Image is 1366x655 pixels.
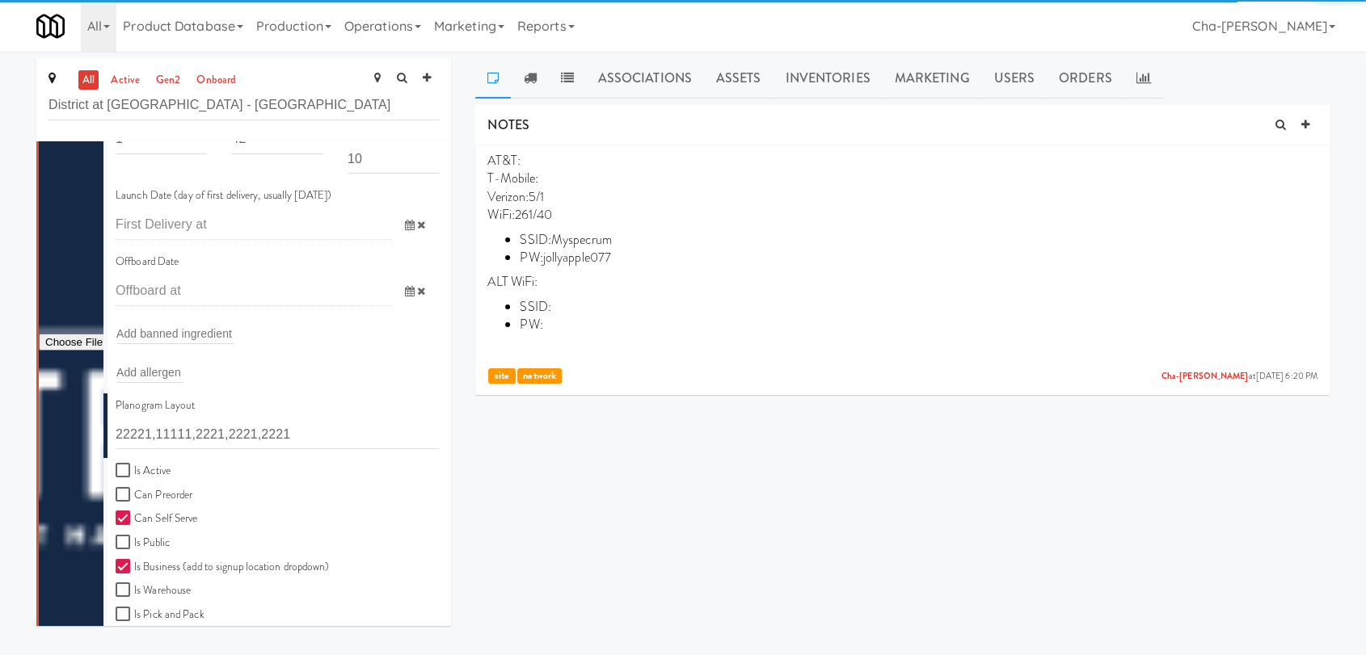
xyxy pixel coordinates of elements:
[116,605,204,625] label: Is Pick and Pack
[116,323,234,344] input: Add banned ingredient
[586,58,704,99] a: Associations
[36,12,65,40] img: Micromart
[520,249,1318,267] li: PW:
[543,248,611,267] span: jollyapple077
[116,489,134,502] input: Can Preorder
[116,276,392,306] input: Offboard at
[704,58,774,99] a: Assets
[520,298,1318,316] li: SSID:
[348,144,439,174] input: Other capacity
[152,70,184,90] a: gen2
[116,252,179,272] label: Offboard Date
[773,58,882,99] a: Inventories
[116,461,171,481] label: Is Active
[116,186,331,206] label: Launch Date (day of first delivery, usually [DATE])
[107,70,144,90] a: active
[551,230,612,249] span: Myspecrum
[116,536,134,549] input: Is Public
[487,115,529,134] span: NOTES
[517,368,563,384] span: network
[487,206,1318,224] p: WiFi:261/40
[116,584,134,597] input: Is Warehouse
[116,396,195,416] label: Planogram Layout
[48,90,439,120] input: Search site
[883,58,982,99] a: Marketing
[520,316,1318,334] li: PW:
[487,188,1318,206] p: Verizon:5/1
[116,557,330,577] label: Is Business (add to signup location dropdown)
[520,231,1318,249] li: SSID:
[116,561,134,573] input: Is Business (add to signup location dropdown)
[116,581,191,601] label: Is Warehouse
[487,170,1318,187] p: T-Mobile:
[192,70,240,90] a: onboard
[487,152,1318,170] p: AT&T:
[116,362,183,383] input: Add allergen
[1162,371,1318,383] span: at [DATE] 6:20 PM
[78,70,99,90] a: all
[116,509,197,529] label: Can Self Serve
[116,533,170,553] label: Is Public
[116,485,192,506] label: Can Preorder
[116,464,134,477] input: Is Active
[1162,370,1249,382] a: Cha-[PERSON_NAME]
[1047,58,1124,99] a: Orders
[116,608,134,621] input: Is Pick and Pack
[487,273,1318,291] p: ALT WiFi:
[116,512,134,525] input: Can Self Serve
[488,368,515,384] span: site
[116,210,392,240] input: First Delivery at
[981,58,1047,99] a: Users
